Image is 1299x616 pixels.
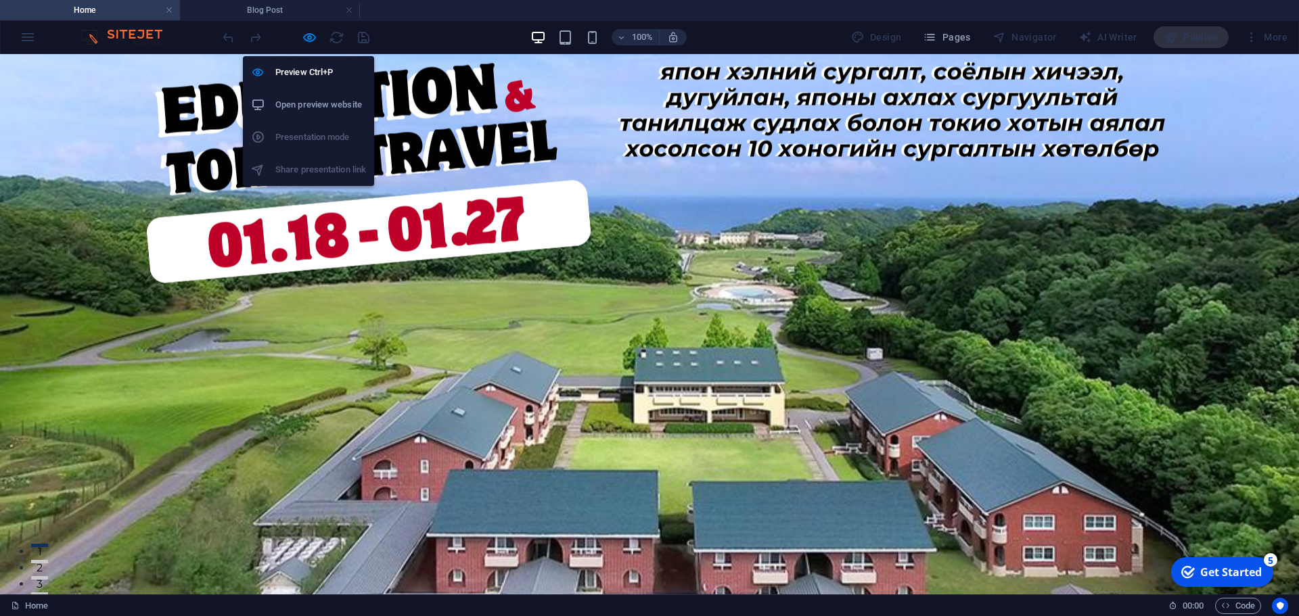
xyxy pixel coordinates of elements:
button: 100% [612,29,660,45]
button: 1 [31,490,48,493]
button: 2 [31,506,48,509]
span: : [1192,600,1194,611]
span: Code [1221,598,1255,614]
h4: Blog Post [180,3,360,18]
img: Editor Logo [78,29,179,45]
h6: 100% [632,29,654,45]
h6: Open preview website [275,97,366,113]
span: Pages [923,30,970,44]
h6: Session time [1168,598,1204,614]
button: Code [1215,598,1261,614]
div: 5 [100,1,114,15]
span: 00 00 [1183,598,1204,614]
button: Pages [917,26,976,48]
i: On resize automatically adjust zoom level to fit chosen device. [667,31,679,43]
div: Get Started 5 items remaining, 0% complete [7,5,110,35]
div: Get Started [37,13,98,28]
div: Design (Ctrl+Alt+Y) [846,26,907,48]
h6: Preview Ctrl+P [275,64,366,80]
a: Click to cancel selection. Double-click to open Pages [11,598,48,614]
button: Usercentrics [1272,598,1288,614]
button: 3 [31,522,48,525]
button: 4 [31,538,48,542]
